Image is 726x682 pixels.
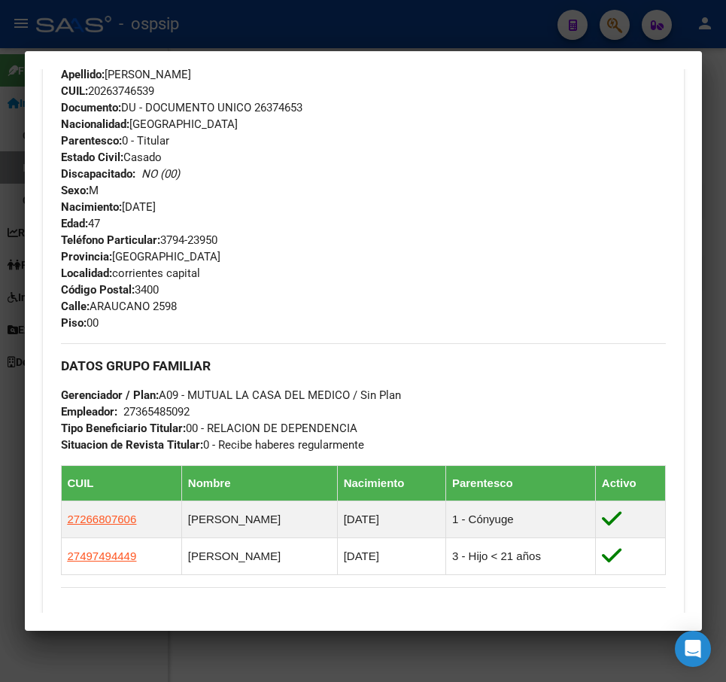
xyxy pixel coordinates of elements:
[123,403,190,420] div: 27365485092
[68,513,137,525] span: 27266807606
[181,501,337,538] td: [PERSON_NAME]
[61,283,135,297] strong: Código Postal:
[68,550,137,562] span: 27497494449
[61,134,169,148] span: 0 - Titular
[61,68,105,81] strong: Apellido:
[595,466,665,501] th: Activo
[61,233,217,247] span: 3794-23950
[61,405,117,419] strong: Empleador:
[61,167,135,181] strong: Discapacitado:
[337,466,445,501] th: Nacimiento
[61,84,88,98] strong: CUIL:
[141,167,180,181] i: NO (00)
[61,316,87,330] strong: Piso:
[61,283,159,297] span: 3400
[61,151,123,164] strong: Estado Civil:
[675,631,711,667] div: Open Intercom Messenger
[61,422,186,435] strong: Tipo Beneficiario Titular:
[61,266,112,280] strong: Localidad:
[61,300,90,313] strong: Calle:
[61,117,238,131] span: [GEOGRAPHIC_DATA]
[61,217,88,230] strong: Edad:
[61,422,357,435] span: 00 - RELACION DE DEPENDENCIA
[61,184,89,197] strong: Sexo:
[445,538,595,575] td: 3 - Hijo < 21 años
[61,300,177,313] span: ARAUCANO 2598
[61,316,99,330] span: 00
[61,250,220,263] span: [GEOGRAPHIC_DATA]
[61,358,666,374] h3: DATOS GRUPO FAMILIAR
[61,438,203,452] strong: Situacion de Revista Titular:
[61,388,159,402] strong: Gerenciador / Plan:
[61,101,302,114] span: DU - DOCUMENTO UNICO 26374653
[61,117,129,131] strong: Nacionalidad:
[61,68,191,81] span: [PERSON_NAME]
[61,388,401,402] span: A09 - MUTUAL LA CASA DEL MEDICO / Sin Plan
[61,250,112,263] strong: Provincia:
[337,501,445,538] td: [DATE]
[61,466,181,501] th: CUIL
[61,200,122,214] strong: Nacimiento:
[61,101,121,114] strong: Documento:
[61,151,162,164] span: Casado
[61,184,99,197] span: M
[445,501,595,538] td: 1 - Cónyuge
[61,200,156,214] span: [DATE]
[337,538,445,575] td: [DATE]
[181,538,337,575] td: [PERSON_NAME]
[61,438,364,452] span: 0 - Recibe haberes regularmente
[61,217,100,230] span: 47
[61,233,160,247] strong: Teléfono Particular:
[445,466,595,501] th: Parentesco
[61,84,154,98] span: 20263746539
[61,266,200,280] span: corrientes capital
[61,134,122,148] strong: Parentesco:
[181,466,337,501] th: Nombre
